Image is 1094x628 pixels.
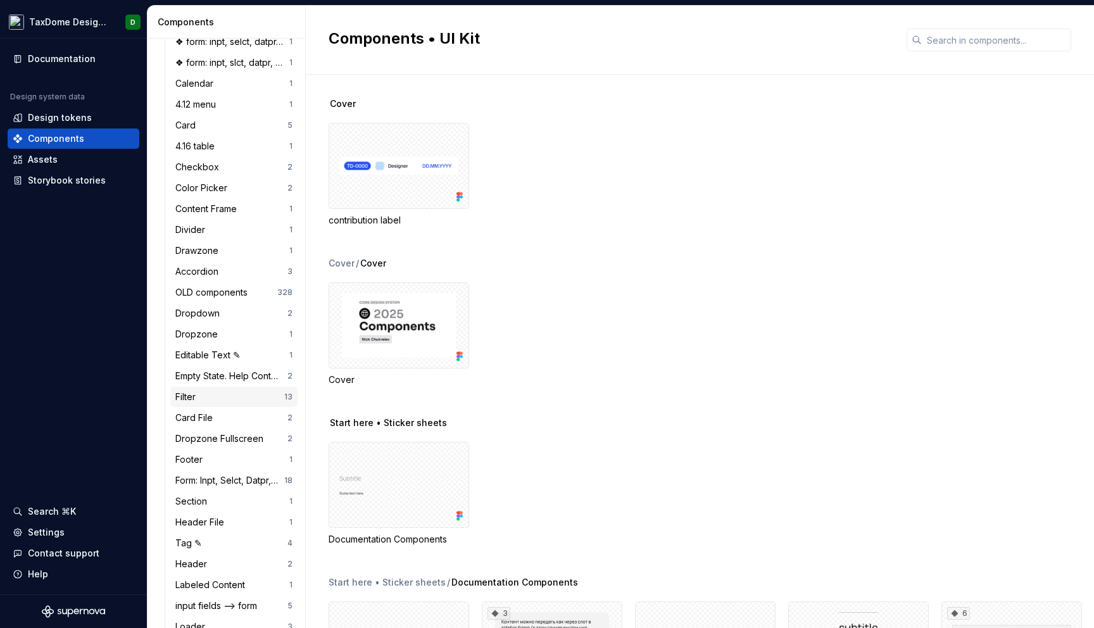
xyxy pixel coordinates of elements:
[289,225,292,235] div: 1
[8,501,139,522] button: Search ⌘K
[175,140,220,153] div: 4.16 table
[170,533,298,553] a: Tag ✎4
[28,547,99,560] div: Contact support
[175,265,223,278] div: Accordion
[28,174,106,187] div: Storybook stories
[287,601,292,611] div: 5
[289,204,292,214] div: 1
[451,576,578,589] span: Documentation Components
[175,579,250,591] div: Labeled Content
[170,575,298,595] a: Labeled Content1
[329,533,469,546] div: Documentation Components
[170,261,298,282] a: Accordion3
[170,512,298,532] a: Header File1
[170,366,298,386] a: Empty State. Help Content2
[8,170,139,191] a: Storybook stories
[175,161,224,173] div: Checkbox
[8,149,139,170] a: Assets
[28,568,48,581] div: Help
[175,600,262,612] div: input fields --> form
[170,282,298,303] a: OLD components328
[170,32,298,52] a: ❖ form: inpt, selct, datpr, txtar1
[175,411,218,424] div: Card File
[287,413,292,423] div: 2
[170,178,298,198] a: Color Picker2
[947,607,970,620] div: 6
[28,526,65,539] div: Settings
[330,97,356,110] span: Cover
[329,28,891,49] h2: Components • UI Kit
[28,132,84,145] div: Components
[170,554,298,574] a: Header2
[170,136,298,156] a: 4.16 table1
[287,538,292,548] div: 4
[170,94,298,115] a: 4.12 menu1
[329,442,469,546] div: Documentation Components
[287,162,292,172] div: 2
[175,453,208,466] div: Footer
[356,257,359,270] span: /
[330,417,447,429] span: Start here • Sticker sheets
[447,576,450,589] span: /
[289,350,292,360] div: 1
[8,522,139,543] a: Settings
[289,141,292,151] div: 1
[360,257,386,270] span: Cover
[487,607,510,620] div: 3
[287,308,292,318] div: 2
[170,470,298,491] a: Form: Inpt, Selct, Datpr, Txta ✎18
[175,432,268,445] div: Dropzone Fullscreen
[175,35,289,48] div: ❖ form: inpt, selct, datpr, txtar
[175,391,201,403] div: Filter
[284,392,292,402] div: 13
[170,220,298,240] a: Divider1
[9,15,24,30] img: da704ea1-22e8-46cf-95f8-d9f462a55abe.png
[170,491,298,512] a: Section1
[8,49,139,69] a: Documentation
[42,605,105,618] svg: Supernova Logo
[170,449,298,470] a: Footer1
[10,92,85,102] div: Design system data
[170,241,298,261] a: Drawzone1
[175,516,229,529] div: Header File
[170,324,298,344] a: Dropzone1
[170,199,298,219] a: Content Frame1
[287,183,292,193] div: 2
[175,119,201,132] div: Card
[8,543,139,563] button: Contact support
[175,286,253,299] div: OLD components
[170,73,298,94] a: Calendar1
[29,16,110,28] div: TaxDome Design System
[170,345,298,365] a: Editable Text ✎1
[175,182,232,194] div: Color Picker
[170,408,298,428] a: Card File2
[170,387,298,407] a: Filter13
[329,576,446,589] div: Start here • Sticker sheets
[175,474,284,487] div: Form: Inpt, Selct, Datpr, Txta ✎
[175,370,287,382] div: Empty State. Help Content
[922,28,1071,51] input: Search in components...
[287,120,292,130] div: 5
[175,203,242,215] div: Content Frame
[28,53,96,65] div: Documentation
[289,329,292,339] div: 1
[170,303,298,323] a: Dropdown2
[329,123,469,227] div: contribution label
[175,328,223,341] div: Dropzone
[329,374,469,386] div: Cover
[8,564,139,584] button: Help
[175,244,223,257] div: Drawzone
[8,129,139,149] a: Components
[28,505,76,518] div: Search ⌘K
[287,267,292,277] div: 3
[158,16,300,28] div: Components
[3,8,144,35] button: TaxDome Design SystemD
[287,434,292,444] div: 2
[175,349,246,361] div: Editable Text ✎
[287,371,292,381] div: 2
[289,99,292,110] div: 1
[289,37,292,47] div: 1
[287,559,292,569] div: 2
[170,157,298,177] a: Checkbox2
